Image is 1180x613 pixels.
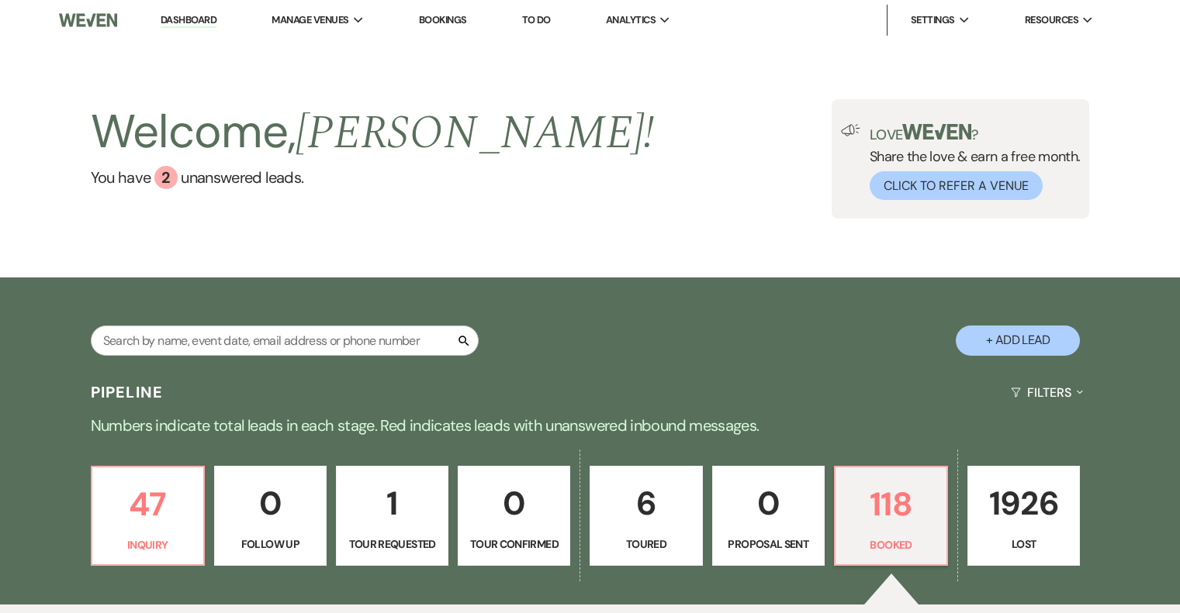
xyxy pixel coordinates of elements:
[224,536,317,553] p: Follow Up
[902,124,971,139] img: weven-logo-green.svg
[468,536,560,553] p: Tour Confirmed
[91,325,479,356] input: Search by name, event date, email address or phone number
[834,466,948,567] a: 118Booked
[468,477,560,529] p: 0
[91,166,655,189] a: You have 2 unanswered leads.
[870,171,1043,200] button: Click to Refer a Venue
[91,99,655,166] h2: Welcome,
[845,536,937,553] p: Booked
[600,536,692,553] p: Toured
[967,466,1080,567] a: 1926Lost
[722,536,815,553] p: Proposal Sent
[419,13,467,26] a: Bookings
[845,478,937,530] p: 118
[59,4,117,36] img: Weven Logo
[522,13,551,26] a: To Do
[272,12,348,28] span: Manage Venues
[1025,12,1078,28] span: Resources
[102,478,194,530] p: 47
[32,413,1149,438] p: Numbers indicate total leads in each stage. Red indicates leads with unanswered inbound messages.
[978,477,1070,529] p: 1926
[102,536,194,553] p: Inquiry
[978,536,1070,553] p: Lost
[712,466,825,567] a: 0Proposal Sent
[860,124,1081,200] div: Share the love & earn a free month.
[91,381,164,403] h3: Pipeline
[458,466,570,567] a: 0Tour Confirmed
[911,12,955,28] span: Settings
[224,477,317,529] p: 0
[956,325,1080,356] button: + Add Lead
[841,124,860,136] img: loud-speaker-illustration.svg
[214,466,327,567] a: 0Follow Up
[1005,372,1089,413] button: Filters
[346,536,438,553] p: Tour Requested
[336,466,448,567] a: 1Tour Requested
[161,13,216,28] a: Dashboard
[870,124,1081,142] p: Love ?
[296,98,654,169] span: [PERSON_NAME] !
[346,477,438,529] p: 1
[722,477,815,529] p: 0
[600,477,692,529] p: 6
[91,466,205,567] a: 47Inquiry
[154,166,178,189] div: 2
[590,466,702,567] a: 6Toured
[606,12,656,28] span: Analytics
